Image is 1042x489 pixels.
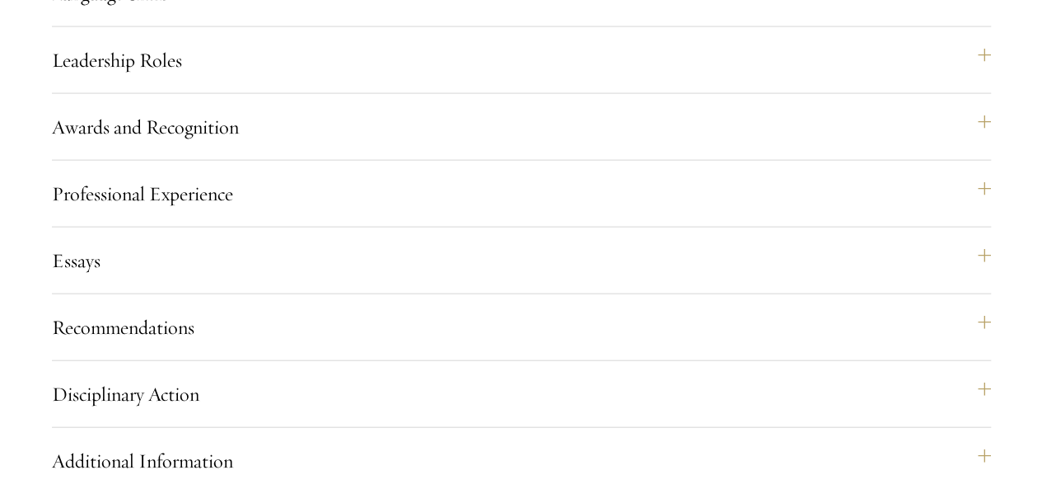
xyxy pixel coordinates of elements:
button: Recommendations [52,308,991,347]
button: Leadership Roles [52,40,991,80]
button: Professional Experience [52,174,991,214]
button: Essays [52,241,991,280]
button: Additional Information [52,441,991,481]
button: Awards and Recognition [52,107,991,147]
button: Disciplinary Action [52,374,991,414]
